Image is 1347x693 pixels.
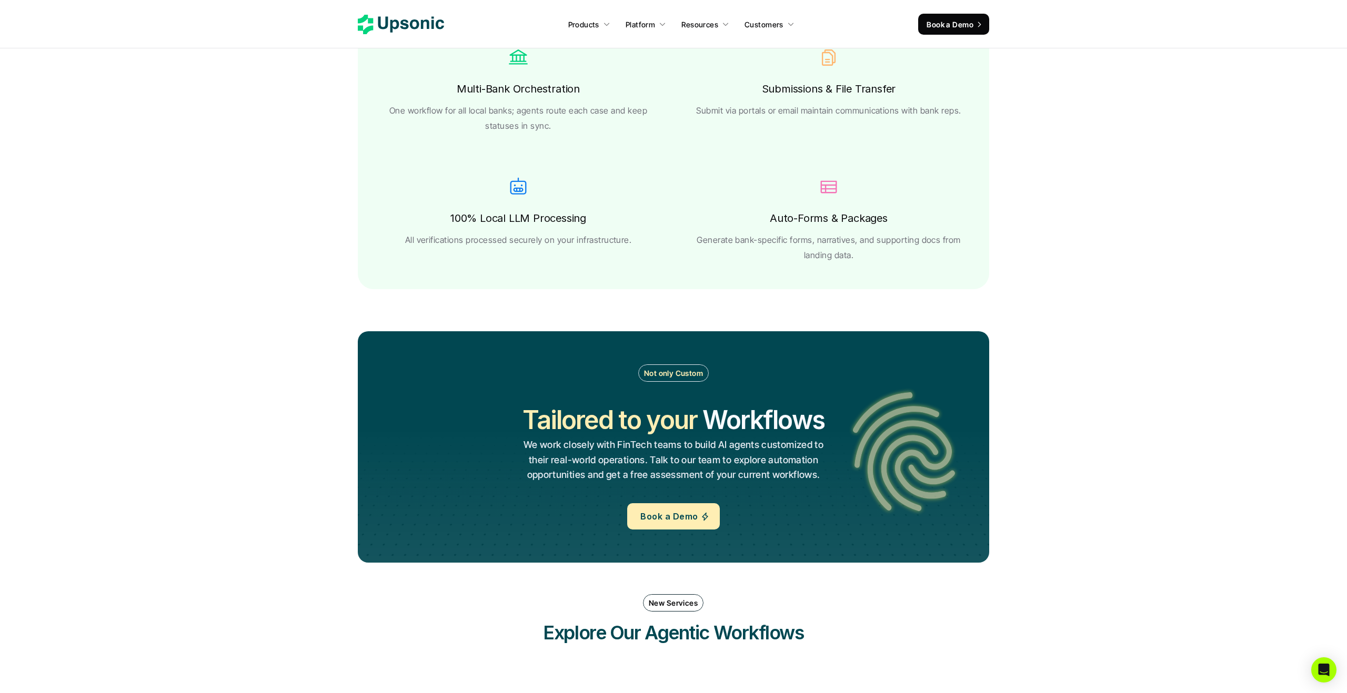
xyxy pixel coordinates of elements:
[681,19,718,30] p: Resources
[450,209,586,227] h6: 100% Local LLM Processing
[384,103,652,134] p: One workflow for all local banks; agents route each case and keep statuses in sync.
[696,103,961,118] p: Submit via portals or email maintain communications with bank reps.
[649,597,698,608] p: New Services
[457,80,580,98] h6: Multi-Bank Orchestration
[640,509,698,524] p: Book a Demo
[516,619,831,646] h3: Explore Our Agentic Workflows
[1311,657,1336,682] div: Open Intercom Messenger
[745,19,783,30] p: Customers
[770,209,888,227] h6: Auto-Forms & Packages
[522,402,697,437] h2: Tailored to your
[522,437,824,483] p: We work closely with FinTech teams to build AI agents customized to their real-world operations. ...
[405,232,632,248] p: All verifications processed securely on your infrastructure.
[762,80,896,98] h6: Submissions & File Transfer
[927,19,973,30] p: Book a Demo
[627,503,719,529] a: Book a Demo
[568,19,599,30] p: Products
[702,402,825,437] h2: Workflows
[626,19,655,30] p: Platform
[562,15,617,34] a: Products
[695,232,963,263] p: Generate bank-specific forms, narratives, and supporting docs from landing data.
[644,368,703,379] p: Not only Custom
